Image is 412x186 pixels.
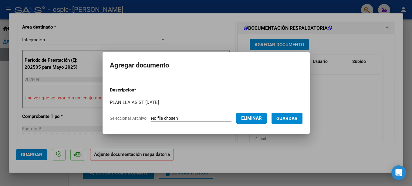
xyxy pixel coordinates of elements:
span: Eliminar [241,115,262,121]
span: Guardar [276,116,298,121]
h2: Agregar documento [110,60,302,71]
button: Guardar [272,113,302,124]
span: Seleccionar Archivo [110,116,147,121]
p: Descripcion [110,87,168,94]
div: Open Intercom Messenger [391,165,406,180]
button: Eliminar [236,113,267,124]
